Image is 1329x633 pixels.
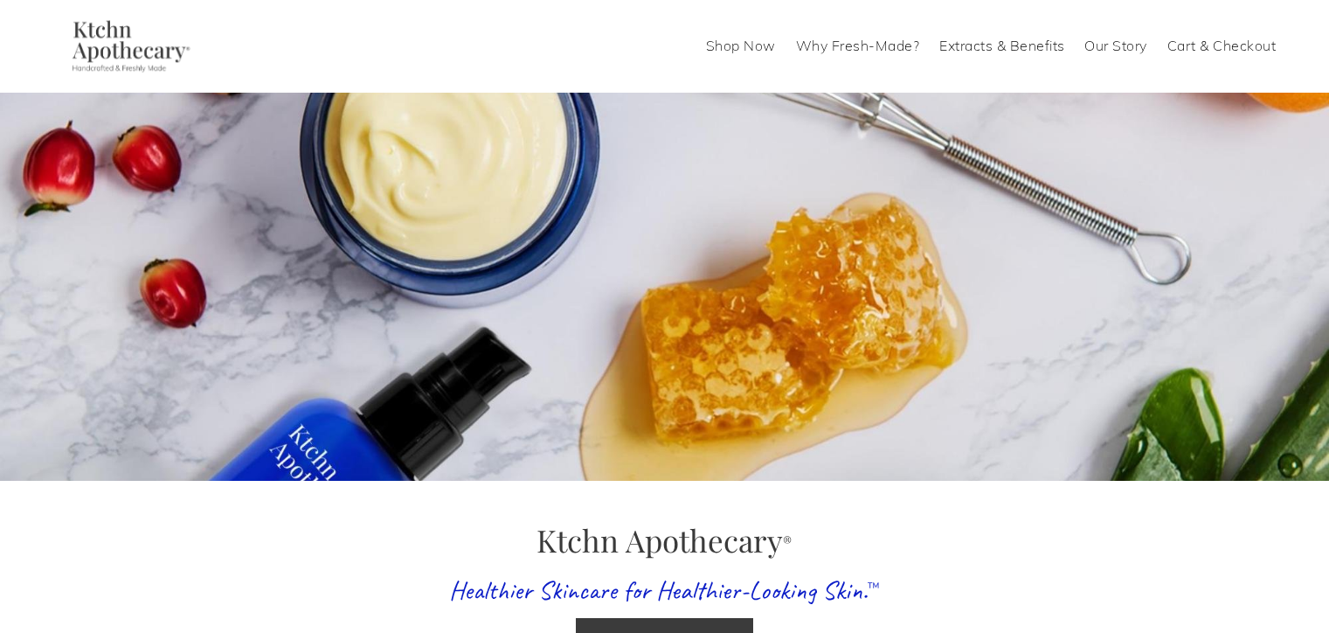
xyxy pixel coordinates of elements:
[536,519,792,560] span: Ktchn Apothecary
[706,32,776,60] a: Shop Now
[53,20,203,73] img: Ktchn Apothecary
[868,578,880,595] sup: ™
[939,32,1065,60] a: Extracts & Benefits
[449,574,868,607] span: Healthier Skincare for Healthier-Looking Skin.
[1167,32,1277,60] a: Cart & Checkout
[1084,32,1147,60] a: Our Story
[783,532,792,550] sup: ®
[796,32,920,60] a: Why Fresh-Made?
